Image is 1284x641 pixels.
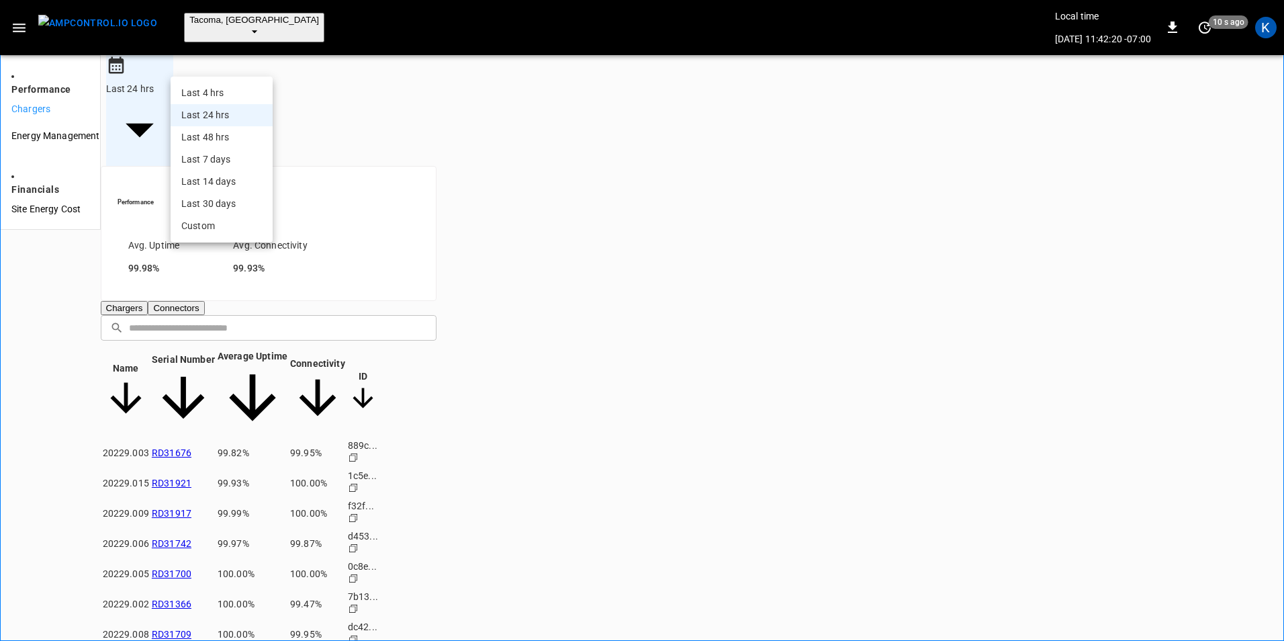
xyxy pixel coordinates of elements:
td: 20229.003 [102,438,150,467]
td: 20229.015 [102,468,150,497]
span: Tacoma, [GEOGRAPHIC_DATA] [189,15,319,25]
span: Chargers [11,103,50,114]
li: Last 7 days [171,148,273,171]
div: f32f... [348,499,378,513]
a: RD31700 [152,568,191,579]
div: copy [348,543,378,557]
h6: 99.93% [233,261,308,276]
button: Chargers [101,301,148,315]
li: Last 4 hrs [171,82,273,104]
p: Avg. Uptime [128,239,180,252]
div: d453... [348,529,378,543]
span: Connectivity [290,358,345,427]
h6: 99.98% [128,261,180,276]
td: 99.97% [217,529,288,558]
div: Last 24 hrs [106,82,173,95]
span: 10 s ago [1209,15,1248,29]
p: Local time [1055,9,1151,23]
p: [DATE] 11:42:20 -07:00 [1055,32,1151,46]
span: Serial Number [152,354,215,431]
div: copy [348,482,378,497]
td: 100.00% [289,468,346,497]
td: 100.00% [289,499,346,527]
div: profile-icon [1255,17,1277,38]
div: copy [348,603,378,617]
div: copy [348,452,378,466]
td: 20229.002 [102,589,150,618]
td: 99.47% [289,589,346,618]
a: RD31742 [152,538,191,549]
a: RD31917 [152,508,191,519]
td: 100.00% [289,559,346,588]
td: 99.93% [217,468,288,497]
span: Average Uptime [218,351,287,435]
td: 100.00% [217,559,288,588]
p: Performance [11,83,100,97]
li: Last 14 days [171,171,273,193]
div: 1c5e... [348,469,378,482]
span: Site Energy Cost [11,204,81,214]
li: Last 24 hrs [171,104,273,126]
td: 99.95% [289,438,346,467]
a: RD31921 [152,478,191,488]
a: RD31366 [152,599,191,609]
td: 100.00% [217,589,288,618]
div: copy [348,573,378,587]
td: 99.87% [289,529,346,558]
p: Avg. Connectivity [233,239,308,252]
p: Financials [11,183,100,197]
a: RD31709 [152,629,191,640]
span: ID [348,371,378,415]
div: 7b13... [348,590,378,603]
h6: Performance [118,198,420,206]
button: set refresh interval [1194,17,1216,38]
li: Last 48 hrs [171,126,273,148]
div: copy [348,513,378,527]
li: Last 30 days [171,193,273,215]
span: Name [103,363,149,423]
img: ampcontrol.io logo [38,15,157,32]
div: 0c8e... [348,560,378,573]
td: 99.82% [217,438,288,467]
span: Energy Management [11,130,100,141]
a: RD31676 [152,447,191,458]
td: 20229.005 [102,559,150,588]
td: 20229.009 [102,499,150,527]
li: Custom [171,215,273,237]
div: 889c... [348,439,378,452]
td: 20229.006 [102,529,150,558]
td: 99.99% [217,499,288,527]
button: Connectors [148,301,204,315]
div: dc42... [348,620,378,634]
button: menu [33,11,163,44]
